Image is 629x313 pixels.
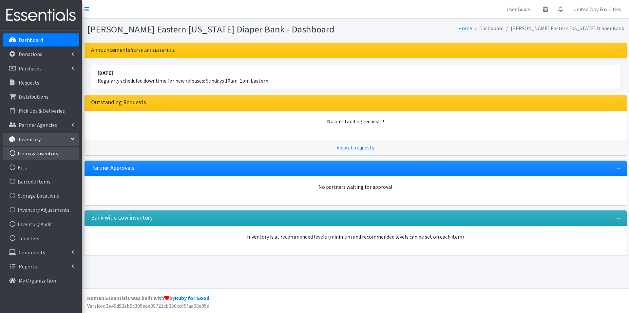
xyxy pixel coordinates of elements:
[3,203,79,216] a: Inventory Adjustments
[504,24,624,33] li: [PERSON_NAME] Eastern [US_STATE] Diaper Bank
[3,76,79,89] a: Requests
[19,51,42,57] p: Donations
[98,69,113,76] strong: [DATE]
[87,303,209,309] span: Version: 3e45d92eb9c305eee39721cb350cc05faa68e05d
[19,263,37,270] p: Reports
[568,3,626,16] a: United Way Fox Cities
[3,175,79,188] a: Barcode Items
[3,133,79,146] a: Inventory
[91,183,620,191] div: No partners waiting for approval
[337,144,374,151] a: View all requests
[3,246,79,259] a: Community
[3,218,79,231] a: Inventory Audit
[3,48,79,61] a: Donations
[19,79,39,86] p: Requests
[91,65,620,88] li: Regularly scheduled downtime for new releases: Sundays 10am-1pm Eastern.
[19,122,57,128] p: Partner Agencies
[175,295,209,301] a: Ruby for Good
[91,47,175,53] h3: Announcements
[472,24,504,33] li: Dashboard
[19,93,48,100] p: Distributions
[3,161,79,174] a: Kits
[87,24,353,35] h1: [PERSON_NAME] Eastern [US_STATE] Diaper Bank - Dashboard
[3,62,79,75] a: Purchases
[3,90,79,103] a: Distributions
[3,33,79,47] a: Dashboard
[501,3,535,16] a: User Guide
[19,108,65,114] p: Pick Ups & Deliveries
[3,104,79,117] a: Pick Ups & Deliveries
[87,295,211,301] strong: Human Essentials was built with by .
[19,136,41,143] p: Inventory
[3,147,79,160] a: Items & Inventory
[130,47,175,53] small: from Human Essentials
[3,118,79,131] a: Partner Agencies
[19,277,56,284] p: My Organization
[19,65,42,72] p: Purchases
[3,274,79,287] a: My Organization
[91,165,134,171] h3: Partner Approvals
[91,99,146,106] h3: Outstanding Requests
[19,37,43,43] p: Dashboard
[91,233,620,241] p: Inventory is at recommended levels (minimum and recommended levels can be set on each item)
[3,189,79,202] a: Storage Locations
[3,232,79,245] a: Transfers
[91,214,153,221] h3: Bank-wide Low inventory
[3,260,79,273] a: Reports
[458,25,472,31] a: Home
[91,117,620,125] div: No outstanding requests!
[3,4,79,26] img: HumanEssentials
[19,249,45,256] p: Community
